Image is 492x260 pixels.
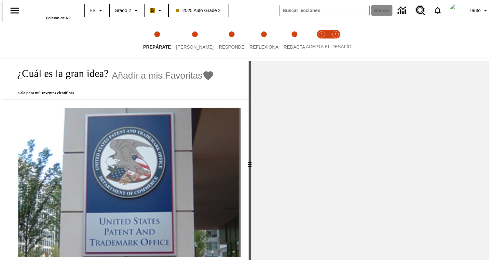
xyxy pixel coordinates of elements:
[306,44,351,49] span: ACEPTA EL DESAFÍO
[251,61,489,260] div: activity
[10,91,214,96] p: Solo para mí: Inventos científicos
[446,2,467,19] button: Escoja un nuevo avatar
[3,61,249,257] div: reading
[46,16,71,20] span: Edición de NJ
[244,22,284,58] button: Reflexiona step 4 of 5
[249,61,251,260] div: Pulsa la tecla de intro o la barra espaciadora y luego presiona las flechas de derecha e izquierd...
[171,22,219,58] button: Lee step 2 of 5
[429,2,446,19] a: Notificaciones
[115,7,131,14] span: Grado 2
[321,33,322,36] text: 1
[279,22,310,58] button: Redacta step 5 of 5
[394,2,412,20] a: Centro de información
[412,2,429,19] a: Centro de recursos, Se abrirá en una pestaña nueva.
[10,68,109,80] h1: ¿Cuál es la gran idea?
[112,5,143,16] button: Grado: Grado 2, Elige un grado
[450,4,463,17] img: avatar image
[219,44,244,50] span: Responde
[112,70,214,81] button: Añadir a mis Favoritas - ¿Cuál es la gran idea?
[176,44,213,50] span: [PERSON_NAME]
[250,44,279,50] span: Reflexiona
[467,5,492,16] button: Perfil/Configuración
[176,7,221,14] span: 2025 Auto Grade 2
[112,70,203,81] span: Añadir a mis Favoritas
[213,22,250,58] button: Responde step 3 of 5
[143,44,171,50] span: Prepárate
[151,6,154,14] span: B
[147,5,166,16] button: Boost El color de la clase es anaranjado claro. Cambiar el color de la clase.
[326,22,345,58] button: Acepta el desafío contesta step 2 of 2
[28,2,71,20] div: Portada
[470,7,481,14] span: Tauto
[89,7,96,14] span: ES
[312,22,331,58] button: Acepta el desafío lee step 1 of 2
[138,22,176,58] button: Prepárate step 1 of 5
[335,33,336,36] text: 2
[5,1,24,20] button: Abrir el menú lateral
[280,5,369,16] input: Buscar campo
[284,44,305,50] span: Redacta
[87,5,107,16] button: Lenguaje: ES, Selecciona un idioma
